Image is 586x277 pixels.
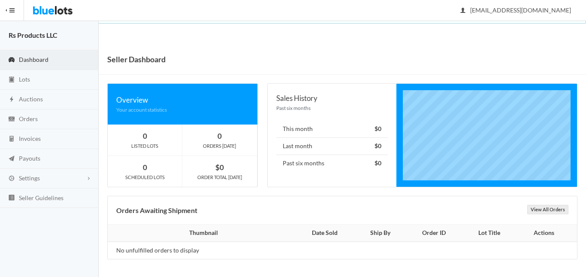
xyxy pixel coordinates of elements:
span: Payouts [19,155,40,162]
div: LISTED LOTS [108,142,182,150]
th: Date Sold [294,225,355,242]
strong: $0 [375,125,381,132]
li: This month [276,121,388,138]
strong: Rs Products LLC [9,31,57,39]
li: Last month [276,137,388,155]
div: Your account statistics [116,106,249,114]
span: Settings [19,174,40,182]
h1: Seller Dashboard [107,53,166,66]
ion-icon: calculator [7,135,16,143]
th: Order ID [405,225,462,242]
span: Invoices [19,135,41,142]
strong: 0 [217,131,222,140]
ion-icon: clipboard [7,76,16,84]
th: Actions [516,225,577,242]
ion-icon: paper plane [7,155,16,163]
strong: $0 [215,163,224,172]
span: [EMAIL_ADDRESS][DOMAIN_NAME] [461,6,571,14]
b: Orders Awaiting Shipment [116,206,197,214]
ion-icon: cash [7,116,16,124]
ion-icon: person [459,7,467,15]
div: ORDER TOTAL [DATE] [182,174,257,181]
div: SCHEDULED LOTS [108,174,182,181]
div: Overview [116,94,249,106]
strong: $0 [375,159,381,167]
th: Thumbnail [108,225,294,242]
span: Lots [19,76,30,83]
span: Seller Guidelines [19,194,63,201]
ion-icon: cog [7,175,16,183]
ion-icon: flash [7,96,16,104]
span: Orders [19,115,38,122]
div: Sales History [276,92,388,104]
th: Ship By [355,225,406,242]
li: Past six months [276,155,388,172]
strong: 0 [143,163,147,172]
div: ORDERS [DATE] [182,142,257,150]
div: Past six months [276,104,388,112]
a: View All Orders [527,205,568,214]
th: Lot Title [462,225,516,242]
strong: $0 [375,142,381,149]
td: No unfulfilled orders to display [108,242,294,259]
ion-icon: speedometer [7,56,16,64]
strong: 0 [143,131,147,140]
ion-icon: list box [7,194,16,202]
span: Dashboard [19,56,48,63]
span: Auctions [19,95,43,103]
